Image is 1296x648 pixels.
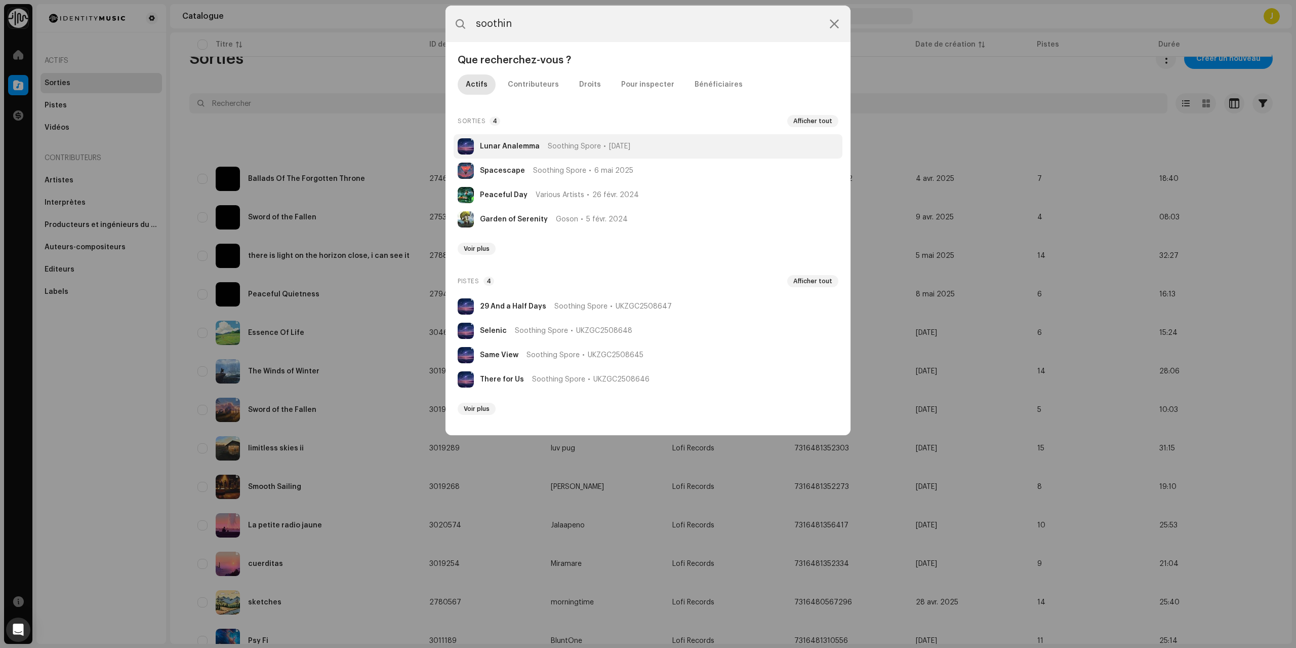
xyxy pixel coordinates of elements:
[787,115,838,127] button: Afficher tout
[458,371,474,388] img: 6f2bfd62-25b7-4f6c-abf1-c3dce2934bd4
[490,117,500,126] p-badge: 4
[616,302,672,311] span: UKZGC2508647
[458,275,479,287] span: Pistes
[480,375,524,384] strong: There for Us
[533,167,586,175] span: Soothing Spore
[787,275,838,287] button: Afficher tout
[593,375,650,384] span: UKZGC2508646
[458,403,496,415] button: Voir plus
[458,243,496,255] button: Voir plus
[588,351,643,359] span: UKZGC2508645
[6,618,30,642] div: Open Intercom Messenger
[586,215,628,223] span: 5 févr. 2024
[793,277,832,285] span: Afficher tout
[480,351,518,359] strong: Same View
[592,191,639,199] span: 26 févr. 2024
[480,167,525,175] strong: Spacescape
[458,347,474,363] img: 6f2bfd62-25b7-4f6c-abf1-c3dce2934bd4
[458,323,474,339] img: 6f2bfd62-25b7-4f6c-abf1-c3dce2934bd4
[579,74,601,95] div: Droits
[526,351,580,359] span: Soothing Spore
[458,138,474,155] img: 6f2bfd62-25b7-4f6c-abf1-c3dce2934bd4
[480,142,540,150] strong: Lunar Analemma
[480,191,528,199] strong: Peaceful Day
[548,142,601,150] span: Soothing Spore
[483,277,494,286] p-badge: 4
[793,117,832,125] span: Afficher tout
[532,375,585,384] span: Soothing Spore
[621,74,674,95] div: Pour inspecter
[458,115,485,127] span: Sorties
[556,215,578,223] span: Goson
[464,405,490,413] span: Voir plus
[515,327,568,335] span: Soothing Spore
[480,302,546,311] strong: 29 And a Half Days
[480,215,548,223] strong: Garden of Serenity
[454,54,842,66] div: Que recherchez-vous ?
[695,74,743,95] div: Bénéficiaires
[466,74,488,95] div: Actifs
[508,74,559,95] div: Contributeurs
[554,302,607,311] span: Soothing Spore
[480,327,507,335] strong: Selenic
[464,245,490,253] span: Voir plus
[576,327,632,335] span: UKZGC2508648
[458,298,474,315] img: 6f2bfd62-25b7-4f6c-abf1-c3dce2934bd4
[458,211,474,227] img: 0202ac02-ae26-4d44-b6ab-0ceaf85e2bf6
[536,191,584,199] span: Various Artists
[458,187,474,203] img: 63c65d70-3b8c-497f-98a4-63e75e3ff302
[609,142,630,150] span: [DATE]
[594,167,633,175] span: 6 mai 2025
[458,163,474,179] img: f9079459-2920-4c16-ad64-092575656e83
[445,6,850,42] input: Rechercher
